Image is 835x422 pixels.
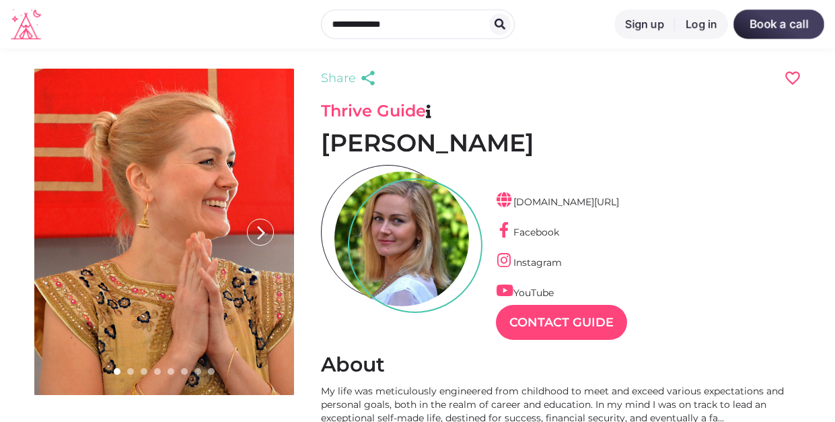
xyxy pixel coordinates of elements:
a: YouTube [496,287,554,299]
a: Sign up [614,9,675,39]
a: [DOMAIN_NAME][URL] [496,196,619,208]
h3: Thrive Guide [321,101,801,121]
a: Book a call [733,9,824,39]
a: Share [321,69,380,87]
h1: [PERSON_NAME] [321,128,801,158]
a: Facebook [496,226,559,238]
a: Contact Guide [496,305,627,340]
a: Instagram [496,256,562,269]
i: arrow_forward_ios [248,219,275,246]
h2: About [321,352,801,378]
span: Share [321,69,356,87]
a: Log in [675,9,728,39]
